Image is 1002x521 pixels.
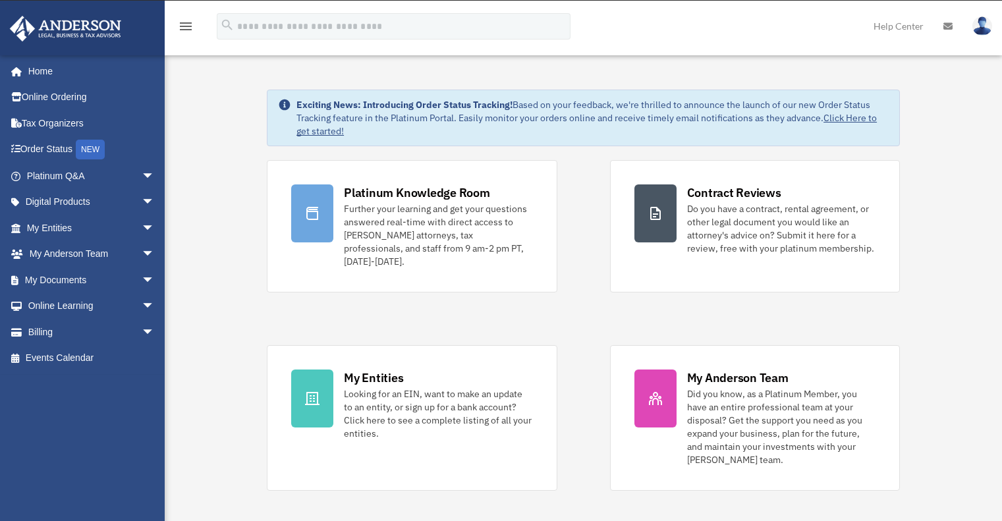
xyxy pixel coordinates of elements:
a: My Anderson Teamarrow_drop_down [9,241,175,267]
div: My Entities [344,370,403,386]
a: Click Here to get started! [296,112,877,137]
a: Events Calendar [9,345,175,371]
div: Platinum Knowledge Room [344,184,490,201]
div: Do you have a contract, rental agreement, or other legal document you would like an attorney's ad... [687,202,876,255]
div: Further your learning and get your questions answered real-time with direct access to [PERSON_NAM... [344,202,532,268]
div: Looking for an EIN, want to make an update to an entity, or sign up for a bank account? Click her... [344,387,532,440]
a: menu [178,23,194,34]
a: Platinum Q&Aarrow_drop_down [9,163,175,189]
a: Home [9,58,168,84]
a: My Entitiesarrow_drop_down [9,215,175,241]
span: arrow_drop_down [142,215,168,242]
span: arrow_drop_down [142,293,168,320]
i: menu [178,18,194,34]
span: arrow_drop_down [142,189,168,216]
a: Order StatusNEW [9,136,175,163]
a: Platinum Knowledge Room Further your learning and get your questions answered real-time with dire... [267,160,557,292]
div: Did you know, as a Platinum Member, you have an entire professional team at your disposal? Get th... [687,387,876,466]
div: NEW [76,140,105,159]
span: arrow_drop_down [142,241,168,268]
div: My Anderson Team [687,370,789,386]
span: arrow_drop_down [142,163,168,190]
a: Contract Reviews Do you have a contract, rental agreement, or other legal document you would like... [610,160,900,292]
a: My Anderson Team Did you know, as a Platinum Member, you have an entire professional team at your... [610,345,900,491]
a: My Documentsarrow_drop_down [9,267,175,293]
a: My Entities Looking for an EIN, want to make an update to an entity, or sign up for a bank accoun... [267,345,557,491]
a: Digital Productsarrow_drop_down [9,189,175,215]
a: Online Learningarrow_drop_down [9,293,175,319]
i: search [220,18,235,32]
div: Based on your feedback, we're thrilled to announce the launch of our new Order Status Tracking fe... [296,98,889,138]
a: Online Ordering [9,84,175,111]
strong: Exciting News: Introducing Order Status Tracking! [296,99,513,111]
div: Contract Reviews [687,184,781,201]
a: Billingarrow_drop_down [9,319,175,345]
span: arrow_drop_down [142,319,168,346]
img: Anderson Advisors Platinum Portal [6,16,125,41]
span: arrow_drop_down [142,267,168,294]
img: User Pic [972,16,992,36]
a: Tax Organizers [9,110,175,136]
